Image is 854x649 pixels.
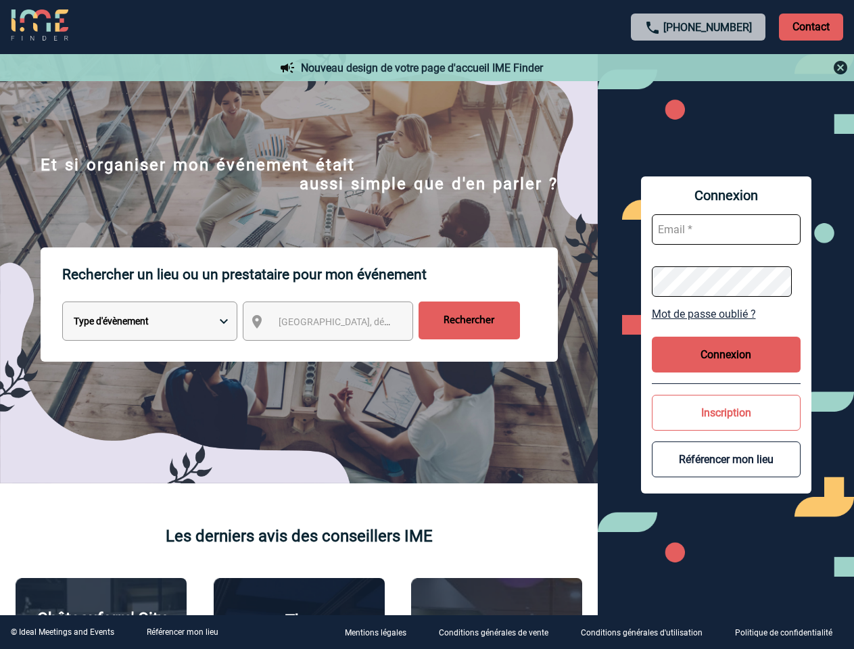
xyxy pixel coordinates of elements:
p: Conditions générales d'utilisation [581,629,703,638]
a: Mot de passe oublié ? [652,308,801,320]
a: Conditions générales d'utilisation [570,626,724,639]
p: Politique de confidentialité [735,629,832,638]
a: Politique de confidentialité [724,626,854,639]
a: Conditions générales de vente [428,626,570,639]
p: Châteauform' City [GEOGRAPHIC_DATA] [23,609,179,647]
button: Référencer mon lieu [652,441,801,477]
a: Référencer mon lieu [147,627,218,637]
a: Mentions légales [334,626,428,639]
p: Mentions légales [345,629,406,638]
div: © Ideal Meetings and Events [11,627,114,637]
p: Contact [779,14,843,41]
input: Email * [652,214,801,245]
span: Connexion [652,187,801,203]
button: Connexion [652,337,801,372]
p: The [GEOGRAPHIC_DATA] [221,611,377,649]
button: Inscription [652,395,801,431]
p: Conditions générales de vente [439,629,548,638]
a: [PHONE_NUMBER] [663,21,752,34]
p: Agence 2ISD [450,612,543,631]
